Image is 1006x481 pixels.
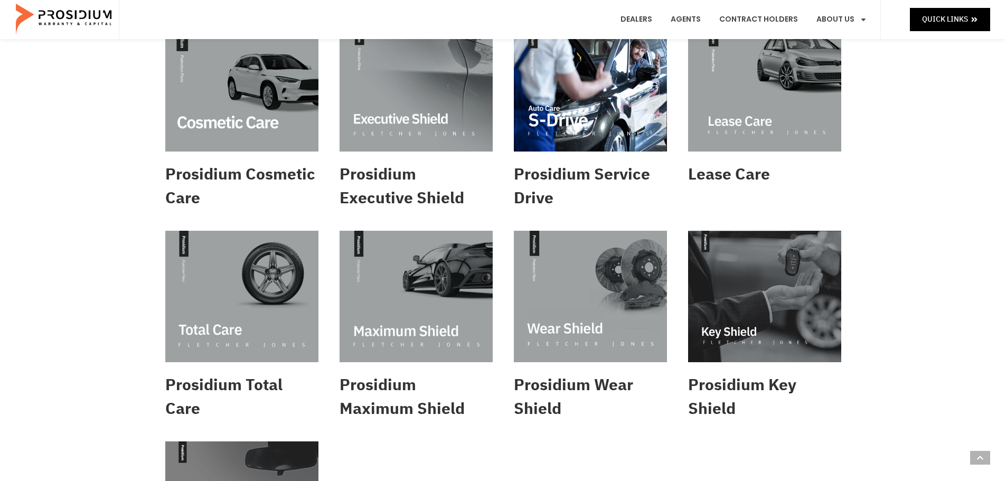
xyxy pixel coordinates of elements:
[340,162,493,210] h2: Prosidium Executive Shield
[922,13,968,26] span: Quick Links
[910,8,990,31] a: Quick Links
[165,162,318,210] h2: Prosidium Cosmetic Care
[514,162,667,210] h2: Prosidium Service Drive
[340,373,493,420] h2: Prosidium Maximum Shield
[165,373,318,420] h2: Prosidium Total Care
[514,373,667,420] h2: Prosidium Wear Shield
[688,162,841,186] h2: Lease Care
[688,373,841,420] h2: Prosidium Key Shield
